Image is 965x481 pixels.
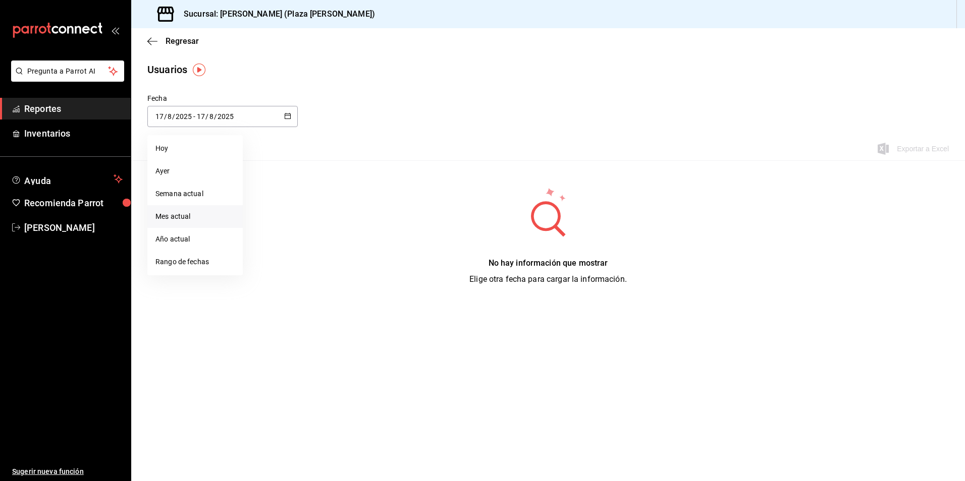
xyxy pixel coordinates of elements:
span: / [164,112,167,121]
span: - [193,112,195,121]
span: Inventarios [24,127,123,140]
input: Year [175,112,192,121]
span: / [214,112,217,121]
div: Usuarios [147,62,187,77]
li: Año actual [147,228,243,251]
li: Hoy [147,137,243,160]
li: Rango de fechas [147,251,243,273]
span: Pregunta a Parrot AI [27,66,109,77]
span: Regresar [166,36,199,46]
h3: Sucursal: [PERSON_NAME] (Plaza [PERSON_NAME]) [176,8,375,20]
button: Regresar [147,36,199,46]
input: Month [209,112,214,121]
li: Semana actual [147,183,243,205]
li: Mes actual [147,205,243,228]
span: Recomienda Parrot [24,196,123,210]
div: Fecha [147,93,298,104]
li: Ayer [147,160,243,183]
span: / [172,112,175,121]
button: Pregunta a Parrot AI [11,61,124,82]
button: open_drawer_menu [111,26,119,34]
span: Elige otra fecha para cargar la información. [469,274,627,284]
div: No hay información que mostrar [469,257,627,269]
input: Month [167,112,172,121]
span: Ayuda [24,173,110,185]
span: / [205,112,208,121]
input: Year [217,112,234,121]
input: Day [196,112,205,121]
a: Pregunta a Parrot AI [7,73,124,84]
img: Tooltip marker [193,64,205,76]
span: Reportes [24,102,123,115]
input: Day [155,112,164,121]
span: [PERSON_NAME] [24,221,123,234]
span: Sugerir nueva función [12,466,123,477]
